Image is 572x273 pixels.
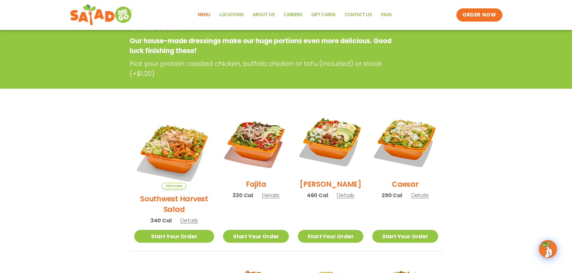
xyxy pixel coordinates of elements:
[411,191,429,199] span: Details
[162,183,186,189] span: Seasonal
[300,179,362,189] h2: [PERSON_NAME]
[134,230,214,243] a: Start Your Order
[279,8,307,22] a: Careers
[223,230,289,243] a: Start Your Order
[70,3,133,27] img: new-SAG-logo-768×292
[337,191,354,199] span: Details
[134,109,214,189] img: Product photo for Southwest Harvest Salad
[456,8,502,22] a: ORDER NOW
[307,191,328,199] span: 460 Cal
[392,179,419,189] h2: Caesar
[215,8,248,22] a: Locations
[262,191,280,199] span: Details
[377,8,396,22] a: FAQs
[372,109,438,174] img: Product photo for Caesar Salad
[130,36,394,56] p: Our house-made dressings make our huge portions even more delicious. Good luck finishing these!
[150,216,172,224] span: 340 Cal
[248,8,279,22] a: About Us
[540,241,556,257] img: wpChatIcon
[462,11,496,19] span: ORDER NOW
[382,191,402,199] span: 290 Cal
[223,109,289,174] img: Product photo for Fajita Salad
[298,230,363,243] a: Start Your Order
[307,8,340,22] a: GIFT CARDS
[193,8,396,22] nav: Menu
[340,8,377,22] a: Contact Us
[130,59,397,79] p: Pick your protein: roasted chicken, buffalo chicken or tofu (included) or steak (+$1.20)
[246,179,266,189] h2: Fajita
[180,217,198,224] span: Details
[134,194,214,215] h2: Southwest Harvest Salad
[372,230,438,243] a: Start Your Order
[232,191,253,199] span: 330 Cal
[193,8,215,22] a: Menu
[298,109,363,174] img: Product photo for Cobb Salad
